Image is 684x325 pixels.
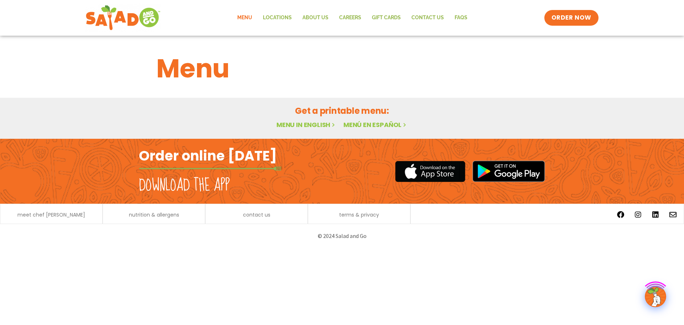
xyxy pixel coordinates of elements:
a: ORDER NOW [544,10,598,26]
a: Careers [334,10,367,26]
a: nutrition & allergens [129,212,179,217]
h2: Get a printable menu: [156,105,528,117]
span: ORDER NOW [551,14,591,22]
a: GIFT CARDS [367,10,406,26]
h2: Order online [DATE] [139,147,277,164]
a: About Us [297,10,334,26]
img: google_play [472,161,545,182]
a: Menú en español [343,120,408,129]
a: contact us [243,212,270,217]
a: Menu in English [276,120,336,129]
a: Contact Us [406,10,449,26]
h1: Menu [156,49,528,88]
img: fork [139,167,281,171]
img: appstore [395,160,465,183]
a: meet chef [PERSON_NAME] [17,212,85,217]
p: © 2024 Salad and Go [142,231,541,241]
h2: Download the app [139,176,230,195]
a: terms & privacy [339,212,379,217]
img: new-SAG-logo-768×292 [85,4,161,32]
a: Locations [258,10,297,26]
a: FAQs [449,10,473,26]
nav: Menu [232,10,473,26]
a: Menu [232,10,258,26]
